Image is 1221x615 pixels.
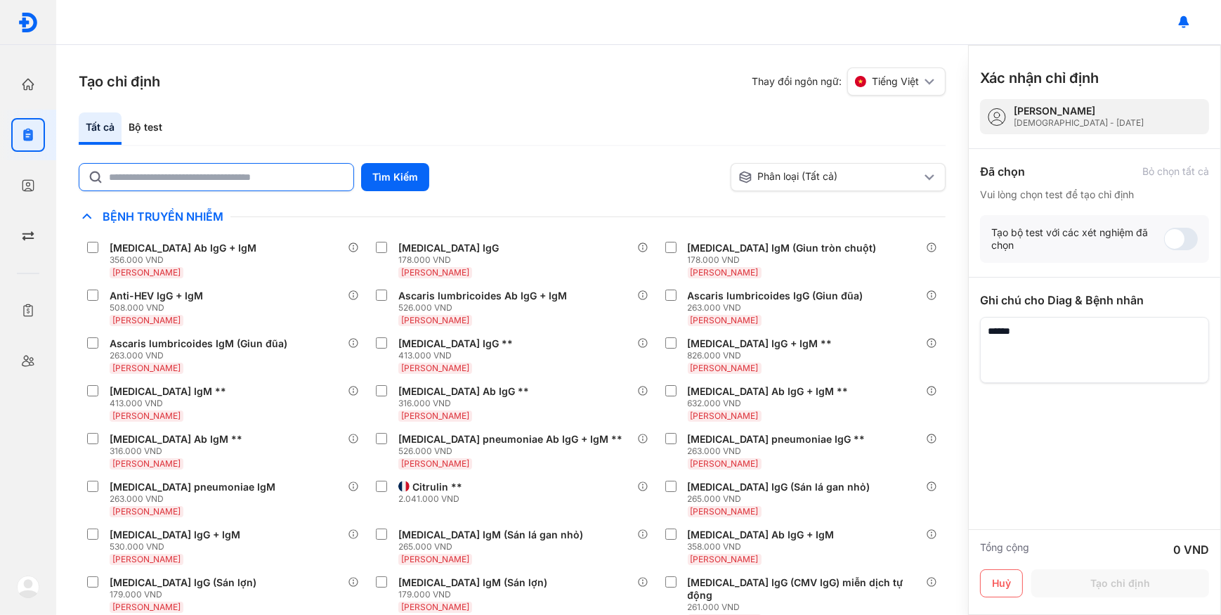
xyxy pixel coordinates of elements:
[688,481,870,493] div: [MEDICAL_DATA] IgG (Sán lá gan nhỏ)
[691,410,759,421] span: [PERSON_NAME]
[361,163,429,191] button: Tìm Kiếm
[401,315,469,325] span: [PERSON_NAME]
[110,302,209,313] div: 508.000 VND
[398,254,504,266] div: 178.000 VND
[398,302,573,313] div: 526.000 VND
[688,446,871,457] div: 263.000 VND
[688,290,863,302] div: Ascaris lumbricoides IgG (Giun đũa)
[112,410,181,421] span: [PERSON_NAME]
[17,576,39,598] img: logo
[112,554,181,564] span: [PERSON_NAME]
[398,350,518,361] div: 413.000 VND
[18,12,39,33] img: logo
[980,569,1023,597] button: Huỷ
[398,576,547,589] div: [MEDICAL_DATA] IgM (Sán lợn)
[112,602,181,612] span: [PERSON_NAME]
[688,541,840,552] div: 358.000 VND
[688,433,866,446] div: [MEDICAL_DATA] pneumoniae IgG **
[110,481,275,493] div: [MEDICAL_DATA] pneumoniae IgM
[112,506,181,517] span: [PERSON_NAME]
[112,458,181,469] span: [PERSON_NAME]
[110,433,242,446] div: [MEDICAL_DATA] Ab IgM **
[688,302,869,313] div: 263.000 VND
[688,529,835,541] div: [MEDICAL_DATA] Ab IgG + IgM
[398,242,499,254] div: [MEDICAL_DATA] IgG
[1014,117,1144,129] div: [DEMOGRAPHIC_DATA] - [DATE]
[738,170,922,184] div: Phân loại (Tất cả)
[110,493,281,505] div: 263.000 VND
[691,458,759,469] span: [PERSON_NAME]
[79,72,160,91] h3: Tạo chỉ định
[691,506,759,517] span: [PERSON_NAME]
[110,446,248,457] div: 316.000 VND
[110,529,240,541] div: [MEDICAL_DATA] IgG + IgM
[398,541,589,552] div: 265.000 VND
[112,363,181,373] span: [PERSON_NAME]
[96,209,230,224] span: Bệnh Truyền Nhiễm
[110,576,256,589] div: [MEDICAL_DATA] IgG (Sán lợn)
[412,481,462,493] div: Citrulin **
[1142,165,1209,178] div: Bỏ chọn tất cả
[112,315,181,325] span: [PERSON_NAME]
[691,554,759,564] span: [PERSON_NAME]
[688,254,882,266] div: 178.000 VND
[398,529,583,541] div: [MEDICAL_DATA] IgM (Sán lá gan nhỏ)
[110,242,256,254] div: [MEDICAL_DATA] Ab IgG + IgM
[401,363,469,373] span: [PERSON_NAME]
[688,576,920,602] div: [MEDICAL_DATA] IgG (CMV IgG) miễn dịch tự động
[401,602,469,612] span: [PERSON_NAME]
[872,75,919,88] span: Tiếng Việt
[401,410,469,421] span: [PERSON_NAME]
[401,267,469,278] span: [PERSON_NAME]
[691,315,759,325] span: [PERSON_NAME]
[401,554,469,564] span: [PERSON_NAME]
[112,267,181,278] span: [PERSON_NAME]
[1014,105,1144,117] div: [PERSON_NAME]
[398,589,553,600] div: 179.000 VND
[688,602,926,613] div: 261.000 VND
[991,226,1164,252] div: Tạo bộ test với các xét nghiệm đã chọn
[688,337,832,350] div: [MEDICAL_DATA] IgG + IgM **
[110,589,262,600] div: 179.000 VND
[110,290,203,302] div: Anti-HEV IgG + IgM
[691,267,759,278] span: [PERSON_NAME]
[398,446,628,457] div: 526.000 VND
[398,493,468,505] div: 2.041.000 VND
[110,398,232,409] div: 413.000 VND
[688,398,854,409] div: 632.000 VND
[110,337,287,350] div: Ascaris lumbricoides IgM (Giun đũa)
[980,541,1029,558] div: Tổng cộng
[691,363,759,373] span: [PERSON_NAME]
[688,493,876,505] div: 265.000 VND
[688,242,877,254] div: [MEDICAL_DATA] IgM (Giun tròn chuột)
[980,188,1209,201] div: Vui lòng chọn test để tạo chỉ định
[110,350,293,361] div: 263.000 VND
[398,398,535,409] div: 316.000 VND
[110,385,226,398] div: [MEDICAL_DATA] IgM **
[110,541,246,552] div: 530.000 VND
[752,67,946,96] div: Thay đổi ngôn ngữ:
[122,112,169,145] div: Bộ test
[401,458,469,469] span: [PERSON_NAME]
[1031,569,1209,597] button: Tạo chỉ định
[398,337,513,350] div: [MEDICAL_DATA] IgG **
[398,290,567,302] div: Ascaris lumbricoides Ab IgG + IgM
[980,292,1209,309] div: Ghi chú cho Diag & Bệnh nhân
[1173,541,1209,558] div: 0 VND
[688,350,838,361] div: 826.000 VND
[110,254,262,266] div: 356.000 VND
[980,68,1099,88] h3: Xác nhận chỉ định
[398,385,529,398] div: [MEDICAL_DATA] Ab IgG **
[79,112,122,145] div: Tất cả
[688,385,849,398] div: [MEDICAL_DATA] Ab IgG + IgM **
[980,163,1025,180] div: Đã chọn
[398,433,622,446] div: [MEDICAL_DATA] pneumoniae Ab IgG + IgM **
